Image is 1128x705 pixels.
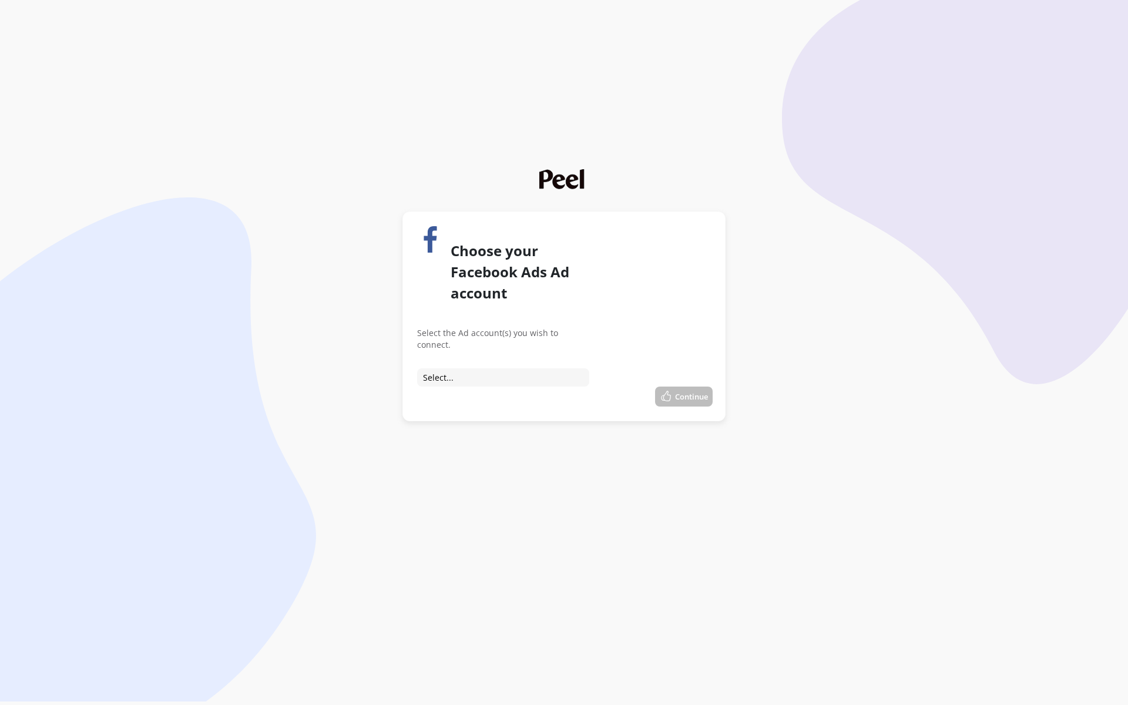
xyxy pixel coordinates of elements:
button: Continue [655,387,713,407]
h3: Choose your Facebook Ads Ad account [451,240,593,304]
h4: Select the Ad account(s) you wish to connect. [417,327,593,351]
img: Peel Center [539,169,589,189]
img: thumbs_up.svg [660,390,673,403]
img: source image [417,226,444,253]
